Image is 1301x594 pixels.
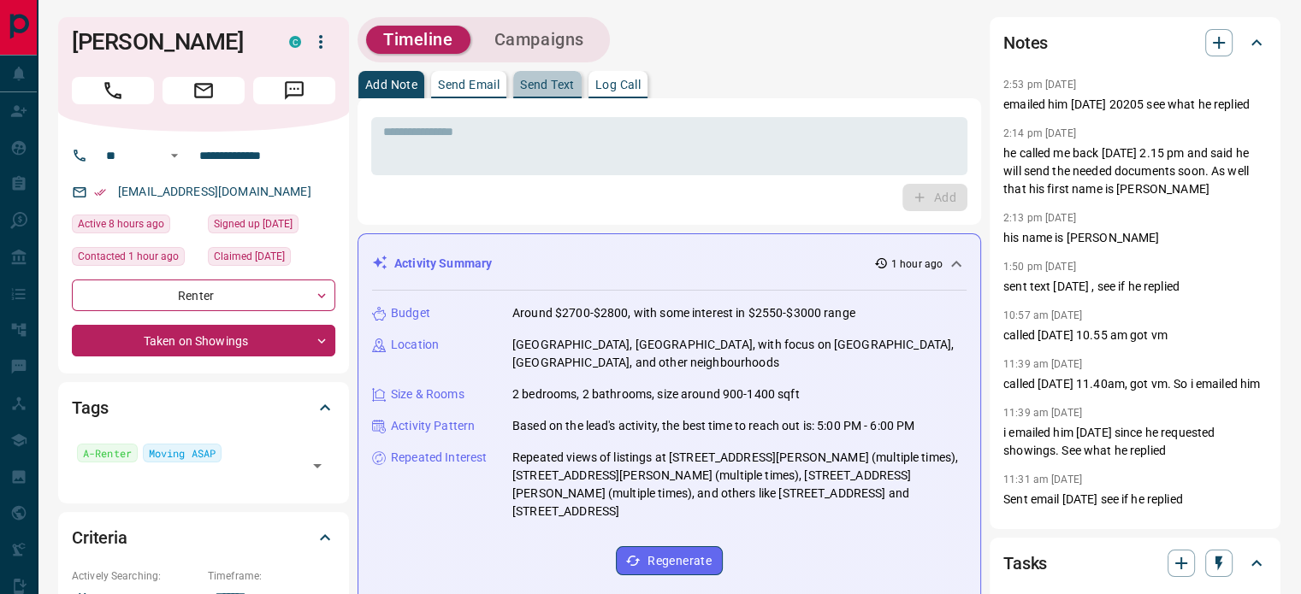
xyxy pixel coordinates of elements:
p: Activity Summary [394,255,492,273]
div: Criteria [72,517,335,558]
div: Fri Sep 12 2025 [72,247,199,271]
p: 2 bedrooms, 2 bathrooms, size around 900-1400 sqft [512,385,800,403]
button: Timeline [366,26,470,54]
p: Activity Pattern [391,417,475,435]
p: his name is [PERSON_NAME] [1003,229,1267,247]
a: [EMAIL_ADDRESS][DOMAIN_NAME] [118,185,311,198]
span: Signed up [DATE] [214,215,293,232]
p: Log Call [595,79,641,91]
p: 2:14 pm [DATE] [1003,127,1076,139]
div: Tasks [1003,543,1267,584]
span: Message [253,77,335,104]
p: 11:39 am [DATE] [1003,407,1082,419]
p: 1 hour ago [891,256,943,272]
p: he called me back [DATE] 2.15 pm and said he will send the needed documents soon. As well that hi... [1003,144,1267,198]
button: Open [164,145,185,166]
p: [GEOGRAPHIC_DATA], [GEOGRAPHIC_DATA], with focus on [GEOGRAPHIC_DATA], [GEOGRAPHIC_DATA], and oth... [512,336,967,372]
p: Add Note [365,79,417,91]
h1: [PERSON_NAME] [72,28,263,56]
span: A-Renter [83,444,132,462]
h2: Tasks [1003,550,1047,577]
span: Active 8 hours ago [78,215,164,232]
p: Repeated views of listings at [STREET_ADDRESS][PERSON_NAME] (multiple times), [STREET_ADDRESS][PE... [512,449,967,520]
p: Size & Rooms [391,385,464,403]
h2: Notes [1003,29,1048,56]
div: condos.ca [289,36,301,48]
span: Contacted 1 hour ago [78,248,179,265]
button: Regenerate [616,546,723,575]
p: Sent email [DATE] see if he replied [1003,491,1267,509]
p: emailed him [DATE] 20205 see what he replied [1003,96,1267,114]
div: Wed Aug 20 2025 [208,247,335,271]
span: Moving ASAP [149,444,216,462]
p: Timeframe: [208,568,335,584]
h2: Criteria [72,524,127,551]
p: Around $2700-$2800, with some interest in $2550-$3000 range [512,304,855,322]
svg: Email Verified [94,186,106,198]
div: Fri Sep 12 2025 [72,215,199,238]
p: called [DATE] 10.55 am got vm [1003,326,1267,344]
p: 11:39 am [DATE] [1003,358,1082,370]
div: Taken on Showings [72,325,335,356]
p: i emailed him [DATE] since he requested showings. See what he replied [1003,424,1267,460]
p: 2:13 pm [DATE] [1003,212,1076,224]
div: Wed Aug 20 2025 [208,215,335,238]
p: Repeated Interest [391,449,487,467]
p: 2:53 pm [DATE] [1003,79,1076,91]
p: Actively Searching: [72,568,199,584]
span: Email [163,77,245,104]
span: Claimed [DATE] [214,248,285,265]
p: Send Email [438,79,500,91]
p: Send Text [520,79,575,91]
p: Budget [391,304,430,322]
p: 1:50 pm [DATE] [1003,261,1076,273]
p: sent text [DATE] , see if he replied [1003,278,1267,296]
button: Open [305,454,329,478]
div: Renter [72,279,335,311]
div: Activity Summary1 hour ago [372,248,967,279]
div: Tags [72,387,335,428]
p: 11:31 am [DATE] [1003,473,1082,485]
p: 10:57 am [DATE] [1003,309,1082,321]
p: Based on the lead's activity, the best time to reach out is: 5:00 PM - 6:00 PM [512,417,914,435]
p: Location [391,336,439,354]
div: Notes [1003,22,1267,63]
p: called [DATE] 11.40am, got vm. So i emailed him [1003,375,1267,393]
button: Campaigns [477,26,601,54]
h2: Tags [72,394,108,421]
span: Call [72,77,154,104]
